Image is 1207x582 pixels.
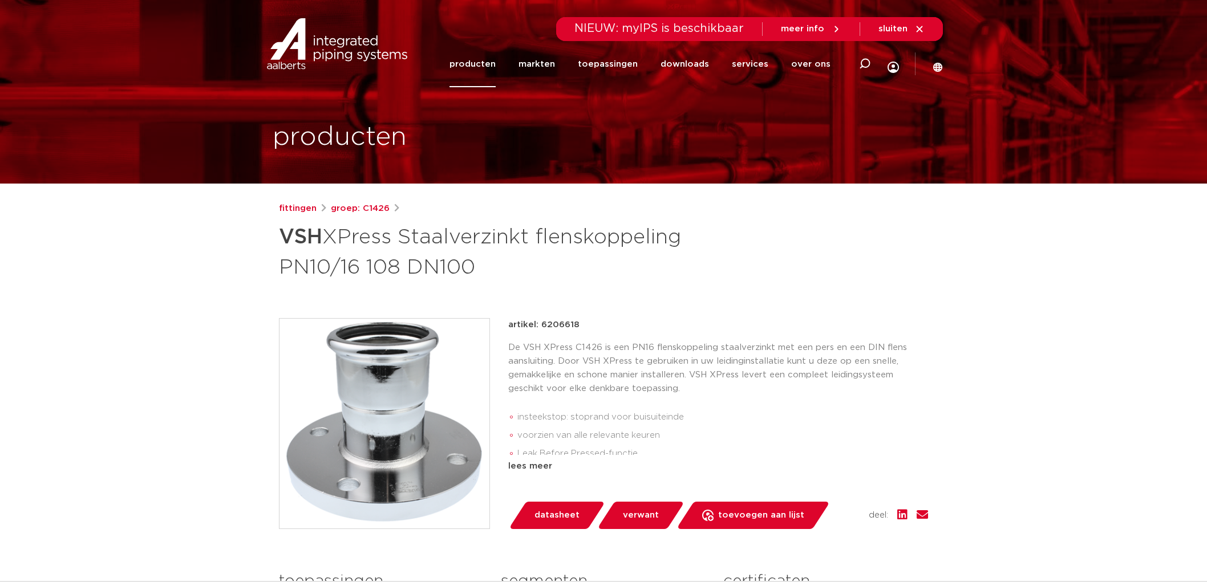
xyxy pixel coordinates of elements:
[578,41,638,87] a: toepassingen
[517,426,928,445] li: voorzien van alle relevante keuren
[534,506,580,524] span: datasheet
[331,202,390,215] a: groep: C1426
[878,24,925,34] a: sluiten
[279,202,317,215] a: fittingen
[791,41,831,87] a: over ons
[508,502,605,529] a: datasheet
[574,23,744,34] span: NIEUW: myIPS is beschikbaar
[781,24,841,34] a: meer info
[869,508,888,522] span: deel:
[517,445,928,463] li: Leak Before Pressed-functie
[597,502,684,529] a: verwant
[661,41,709,87] a: downloads
[718,506,804,524] span: toevoegen aan lijst
[508,459,928,473] div: lees meer
[279,227,322,247] strong: VSH
[732,41,768,87] a: services
[449,41,496,87] a: producten
[888,38,899,91] div: my IPS
[519,41,555,87] a: markten
[878,25,908,33] span: sluiten
[280,319,489,528] img: Product Image for VSH XPress Staalverzinkt flenskoppeling PN10/16 108 DN100
[273,119,407,156] h1: producten
[781,25,824,33] span: meer info
[449,41,831,87] nav: Menu
[279,220,707,282] h1: XPress Staalverzinkt flenskoppeling PN10/16 108 DN100
[508,341,928,396] p: De VSH XPress C1426 is een PN16 flenskoppeling staalverzinkt met een pers en een DIN flens aanslu...
[517,408,928,426] li: insteekstop: stoprand voor buisuiteinde
[508,318,580,332] p: artikel: 6206618
[623,506,659,524] span: verwant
